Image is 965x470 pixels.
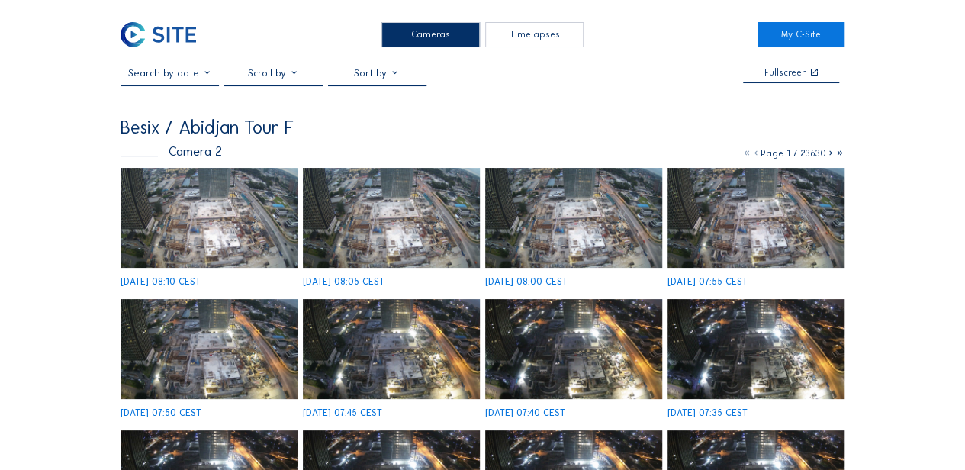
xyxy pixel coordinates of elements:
[303,408,382,417] div: [DATE] 07:45 CEST
[121,408,201,417] div: [DATE] 07:50 CEST
[758,22,844,47] a: My C-Site
[485,299,662,399] img: image_53617067
[121,22,196,47] img: C-SITE Logo
[667,277,748,286] div: [DATE] 07:55 CEST
[381,22,480,47] div: Cameras
[121,277,201,286] div: [DATE] 08:10 CEST
[485,168,662,268] img: image_53617619
[121,66,219,79] input: Search by date 󰅀
[761,148,826,159] span: Page 1 / 23630
[121,299,298,399] img: image_53617425
[303,299,480,399] img: image_53617184
[303,168,480,268] img: image_53617839
[667,299,844,399] img: image_53616969
[667,168,844,268] img: image_53617520
[485,408,565,417] div: [DATE] 07:40 CEST
[303,277,384,286] div: [DATE] 08:05 CEST
[121,145,222,158] div: Camera 2
[485,277,568,286] div: [DATE] 08:00 CEST
[667,408,748,417] div: [DATE] 07:35 CEST
[485,22,584,47] div: Timelapses
[121,118,294,137] div: Besix / Abidjan Tour F
[121,168,298,268] img: image_53617965
[121,22,207,47] a: C-SITE Logo
[764,68,806,77] div: Fullscreen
